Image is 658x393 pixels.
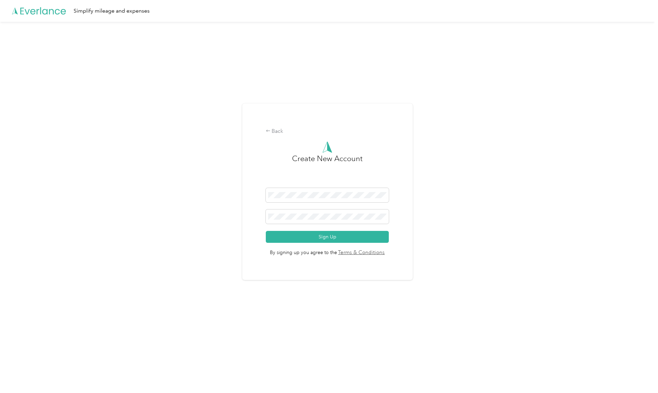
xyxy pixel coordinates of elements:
[337,249,385,257] a: Terms & Conditions
[266,127,389,136] div: Back
[266,243,389,256] span: By signing up you agree to the
[74,7,150,15] div: Simplify mileage and expenses
[266,231,389,243] button: Sign Up
[292,153,363,188] h3: Create New Account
